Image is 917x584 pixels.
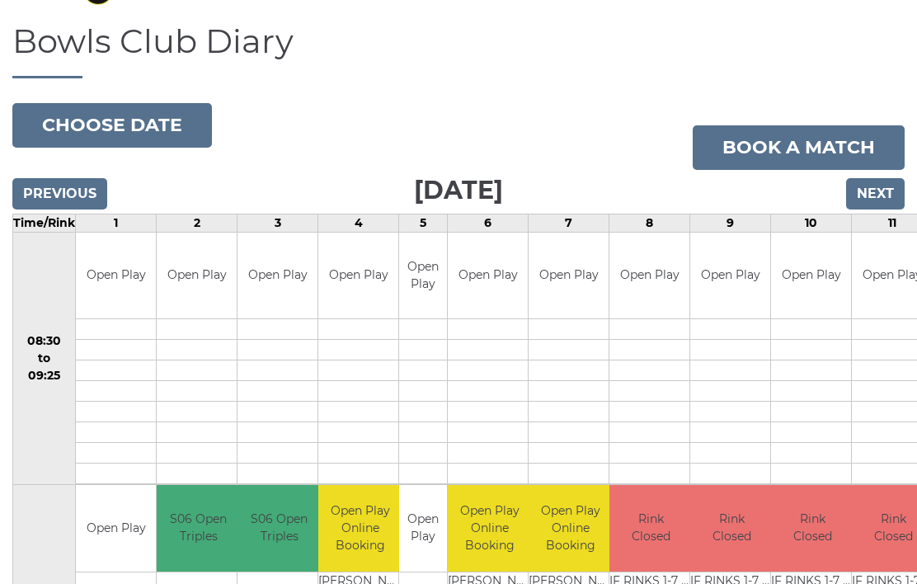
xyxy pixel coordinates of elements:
h1: Bowls Club Diary [12,23,905,78]
button: Choose date [12,103,212,148]
td: S06 Open Triples [237,485,321,572]
td: Open Play [76,233,156,319]
td: Rink Closed [771,485,854,572]
a: Book a match [693,125,905,170]
td: Open Play [771,233,851,319]
td: 2 [157,214,237,232]
td: Open Play [448,233,528,319]
td: Open Play [399,485,447,572]
td: 6 [448,214,529,232]
td: Open Play [76,485,156,572]
td: Open Play [318,233,398,319]
input: Previous [12,178,107,210]
td: Open Play Online Booking [448,485,531,572]
td: Open Play [399,233,447,319]
td: 9 [690,214,771,232]
td: Open Play [690,233,770,319]
td: 5 [399,214,448,232]
td: Rink Closed [609,485,693,572]
td: 8 [609,214,690,232]
td: 3 [237,214,318,232]
td: Time/Rink [13,214,76,232]
td: Open Play [609,233,689,319]
td: Open Play [157,233,237,319]
td: 4 [318,214,399,232]
td: Open Play Online Booking [318,485,402,572]
td: Rink Closed [690,485,774,572]
td: S06 Open Triples [157,485,240,572]
td: Open Play [237,233,317,319]
td: 7 [529,214,609,232]
input: Next [846,178,905,210]
td: 10 [771,214,852,232]
td: 08:30 to 09:25 [13,232,76,485]
td: Open Play Online Booking [529,485,612,572]
td: Open Play [529,233,609,319]
td: 1 [76,214,157,232]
